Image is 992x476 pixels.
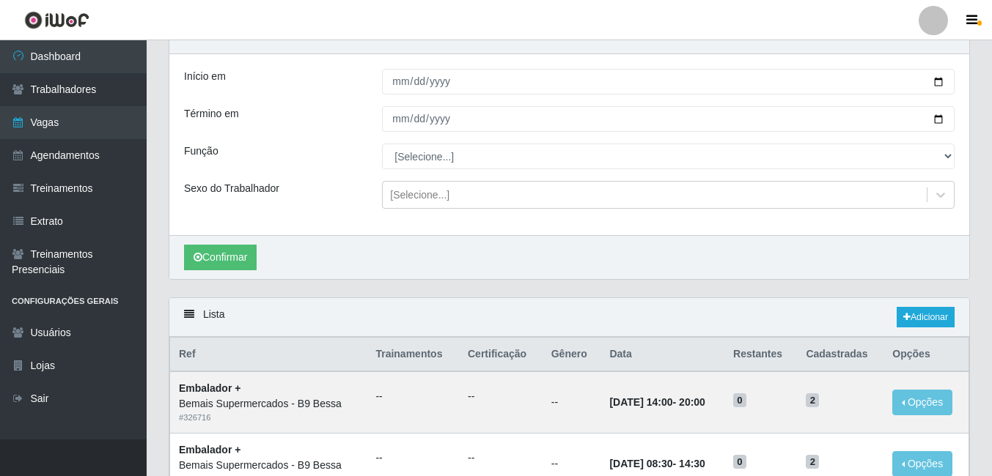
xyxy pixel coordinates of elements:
[184,106,239,122] label: Término em
[733,393,746,408] span: 0
[179,382,240,394] strong: Embalador +
[543,371,601,433] td: --
[382,106,955,132] input: 00/00/0000
[600,338,724,372] th: Data
[679,458,705,469] time: 14:30
[375,450,450,466] ul: --
[184,245,257,270] button: Confirmar
[179,396,358,412] div: Bemais Supermercados - B9 Bessa
[609,396,705,408] strong: -
[609,458,672,469] time: [DATE] 08:30
[459,338,543,372] th: Certificação
[367,338,459,372] th: Trainamentos
[184,144,218,159] label: Função
[24,11,89,29] img: CoreUI Logo
[897,307,955,327] a: Adicionar
[179,458,358,473] div: Bemais Supermercados - B9 Bessa
[382,69,955,94] input: 00/00/0000
[609,458,705,469] strong: -
[179,444,240,455] strong: Embalador +
[883,338,969,372] th: Opções
[390,187,449,203] div: [Selecione...]
[184,69,226,84] label: Início em
[797,338,883,372] th: Cadastradas
[468,450,534,466] ul: --
[543,338,601,372] th: Gênero
[169,298,969,337] div: Lista
[170,338,367,372] th: Ref
[375,389,450,404] ul: --
[609,396,672,408] time: [DATE] 14:00
[806,455,819,469] span: 2
[724,338,797,372] th: Restantes
[733,455,746,469] span: 0
[179,412,358,424] div: # 326716
[184,181,279,196] label: Sexo do Trabalhador
[679,396,705,408] time: 20:00
[468,389,534,404] ul: --
[806,393,819,408] span: 2
[892,390,952,415] button: Opções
